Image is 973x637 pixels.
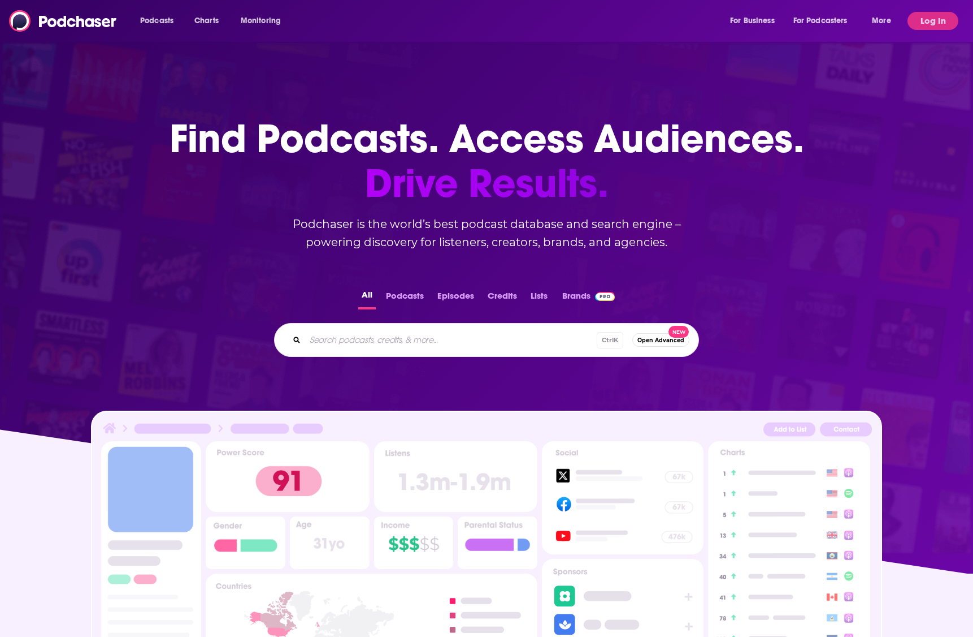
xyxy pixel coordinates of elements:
[632,333,689,347] button: Open AdvancedNew
[637,337,684,343] span: Open Advanced
[187,12,225,30] a: Charts
[170,161,804,206] span: Drive Results.
[260,215,713,251] h2: Podchaser is the world’s best podcast database and search engine – powering discovery for listene...
[527,287,551,309] button: Lists
[542,441,703,554] img: Podcast Socials
[170,117,804,206] h1: Find Podcasts. Access Audiences.
[864,12,905,30] button: open menu
[484,287,520,309] button: Credits
[305,331,597,349] input: Search podcasts, credits, & more...
[458,517,537,569] img: Podcast Insights Parental Status
[597,332,623,348] span: Ctrl K
[358,287,376,309] button: All
[907,12,958,30] button: Log In
[668,326,689,338] span: New
[730,13,775,29] span: For Business
[101,421,872,441] img: Podcast Insights Header
[274,323,699,357] div: Search podcasts, credits, & more...
[9,10,118,32] img: Podchaser - Follow, Share and Rate Podcasts
[194,13,219,29] span: Charts
[434,287,477,309] button: Episodes
[206,441,369,512] img: Podcast Insights Power score
[383,287,427,309] button: Podcasts
[374,517,454,569] img: Podcast Insights Income
[595,292,615,301] img: Podchaser Pro
[786,12,864,30] button: open menu
[793,13,848,29] span: For Podcasters
[872,13,891,29] span: More
[562,287,615,309] a: BrandsPodchaser Pro
[290,517,370,569] img: Podcast Insights Age
[206,517,285,569] img: Podcast Insights Gender
[374,441,537,512] img: Podcast Insights Listens
[140,13,173,29] span: Podcasts
[722,12,789,30] button: open menu
[233,12,296,30] button: open menu
[241,13,281,29] span: Monitoring
[132,12,188,30] button: open menu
